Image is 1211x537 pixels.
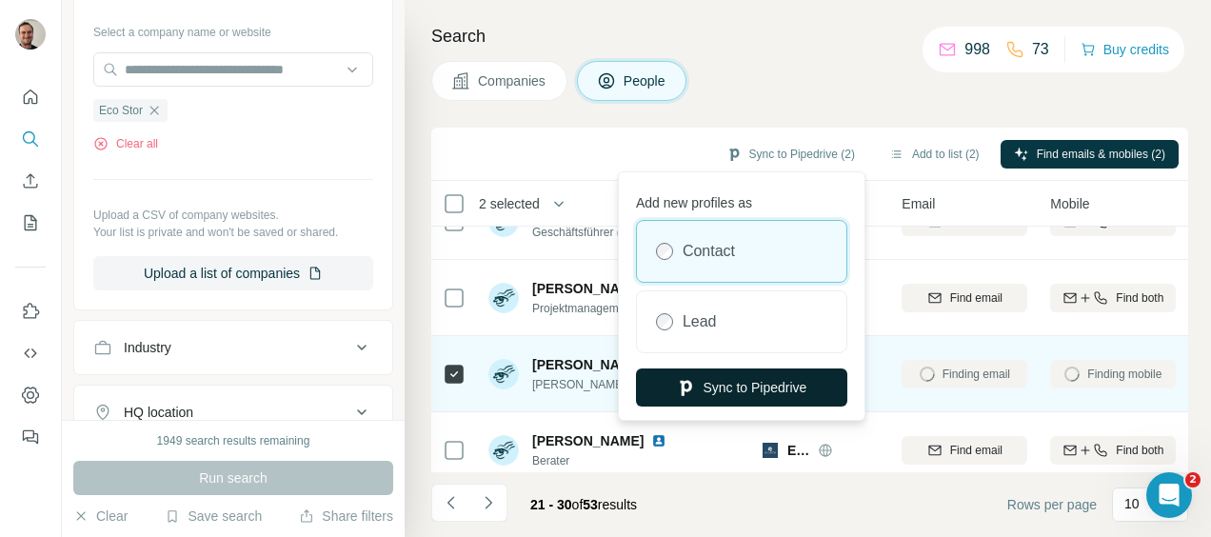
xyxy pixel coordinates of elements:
[1050,436,1176,465] button: Find both
[532,431,644,450] span: [PERSON_NAME]
[15,122,46,156] button: Search
[1050,194,1089,213] span: Mobile
[532,376,693,393] span: [PERSON_NAME] Beschaffung
[583,497,598,512] span: 53
[1081,36,1169,63] button: Buy credits
[73,507,128,526] button: Clear
[15,80,46,114] button: Quick start
[15,19,46,50] img: Avatar
[683,310,717,333] label: Lead
[950,289,1003,307] span: Find email
[683,240,735,263] label: Contact
[479,194,540,213] span: 2 selected
[572,497,584,512] span: of
[763,443,778,458] img: Logo of Eco Stor
[157,432,310,449] div: 1949 search results remaining
[902,436,1027,465] button: Find email
[1124,494,1140,513] p: 10
[787,441,808,460] span: Eco Stor
[93,16,373,41] div: Select a company name or website
[1001,140,1179,169] button: Find emails & mobiles (2)
[1116,442,1163,459] span: Find both
[488,435,519,466] img: Avatar
[651,433,666,448] img: LinkedIn logo
[532,279,644,298] span: [PERSON_NAME]
[431,484,469,522] button: Navigate to previous page
[15,336,46,370] button: Use Surfe API
[15,420,46,454] button: Feedback
[636,186,847,212] p: Add new profiles as
[431,23,1188,50] h4: Search
[1032,38,1049,61] p: 73
[902,284,1027,312] button: Find email
[532,355,644,374] span: [PERSON_NAME]
[93,256,373,290] button: Upload a list of companies
[1007,495,1097,514] span: Rows per page
[902,194,935,213] span: Email
[1146,472,1192,518] iframe: Intercom live chat
[93,224,373,241] p: Your list is private and won't be saved or shared.
[636,368,847,407] button: Sync to Pipedrive
[1185,472,1201,487] span: 2
[1116,289,1163,307] span: Find both
[488,283,519,313] img: Avatar
[624,71,667,90] span: People
[74,389,392,435] button: HQ location
[532,300,674,317] span: Projektmanagement
[532,224,674,241] span: Geschäftsführer (CTO)
[469,484,507,522] button: Navigate to next page
[1037,146,1165,163] span: Find emails & mobiles (2)
[532,452,674,469] span: Berater
[713,140,868,169] button: Sync to Pipedrive (2)
[478,71,547,90] span: Companies
[876,140,993,169] button: Add to list (2)
[99,102,143,119] span: Eco Stor
[1050,284,1176,312] button: Find both
[964,38,990,61] p: 998
[15,294,46,328] button: Use Surfe on LinkedIn
[530,497,637,512] span: results
[530,497,572,512] span: 21 - 30
[950,442,1003,459] span: Find email
[15,206,46,240] button: My lists
[93,135,158,152] button: Clear all
[124,338,171,357] div: Industry
[165,507,262,526] button: Save search
[299,507,393,526] button: Share filters
[124,403,193,422] div: HQ location
[15,164,46,198] button: Enrich CSV
[74,325,392,370] button: Industry
[488,359,519,389] img: Avatar
[15,378,46,412] button: Dashboard
[93,207,373,224] p: Upload a CSV of company websites.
